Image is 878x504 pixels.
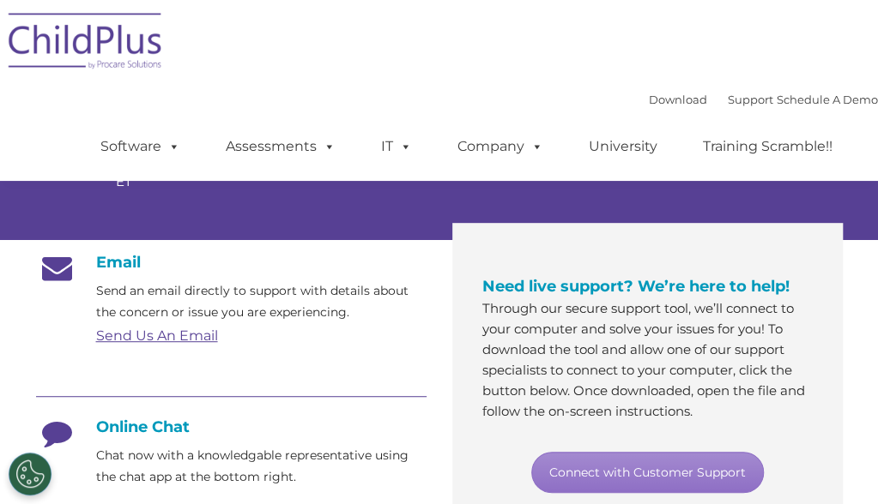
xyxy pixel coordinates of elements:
[777,93,878,106] a: Schedule A Demo
[9,453,51,495] button: Cookies Settings
[364,129,429,164] a: IT
[440,129,560,164] a: Company
[36,253,427,272] h4: Email
[649,93,707,106] a: Download
[209,129,353,164] a: Assessments
[36,417,427,436] h4: Online Chat
[96,327,218,344] a: Send Us An Email
[572,129,675,164] a: University
[482,298,813,422] p: Through our secure support tool, we’ll connect to your computer and solve your issues for you! To...
[96,280,427,323] p: Send an email directly to support with details about the concern or issue you are experiencing.
[482,277,790,296] span: Need live support? We’re here to help!
[531,452,764,493] a: Connect with Customer Support
[686,129,850,164] a: Training Scramble!!
[649,93,878,106] font: |
[96,445,427,488] p: Chat now with a knowledgable representative using the chat app at the bottom right.
[728,93,773,106] a: Support
[83,129,197,164] a: Software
